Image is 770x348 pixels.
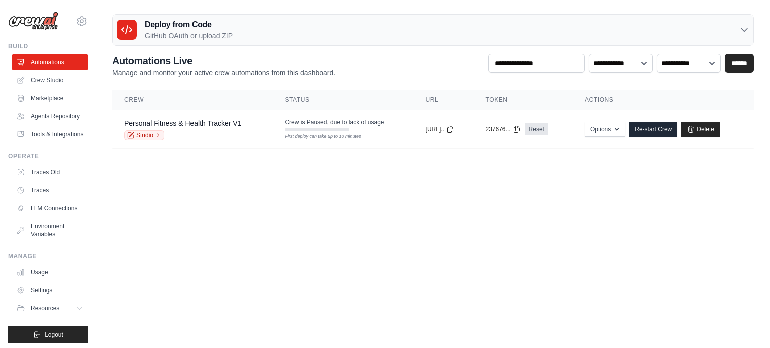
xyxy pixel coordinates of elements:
[8,42,88,50] div: Build
[12,300,88,316] button: Resources
[145,19,233,31] h3: Deploy from Code
[112,90,273,110] th: Crew
[124,119,241,127] a: Personal Fitness & Health Tracker V1
[124,130,164,140] a: Studio
[112,54,335,68] h2: Automations Live
[12,200,88,216] a: LLM Connections
[31,304,59,312] span: Resources
[12,182,88,198] a: Traces
[12,108,88,124] a: Agents Repository
[12,126,88,142] a: Tools & Integrations
[285,118,384,126] span: Crew is Paused, due to lack of usage
[8,252,88,260] div: Manage
[414,90,474,110] th: URL
[8,326,88,343] button: Logout
[629,122,677,137] a: Re-start Crew
[12,90,88,106] a: Marketplace
[12,54,88,70] a: Automations
[12,164,88,180] a: Traces Old
[8,12,58,31] img: Logo
[112,68,335,78] p: Manage and monitor your active crew automations from this dashboard.
[12,264,88,280] a: Usage
[45,331,63,339] span: Logout
[572,90,754,110] th: Actions
[12,72,88,88] a: Crew Studio
[585,122,625,137] button: Options
[681,122,720,137] a: Delete
[12,218,88,242] a: Environment Variables
[12,282,88,298] a: Settings
[8,152,88,160] div: Operate
[525,123,548,135] a: Reset
[145,31,233,41] p: GitHub OAuth or upload ZIP
[285,133,349,140] div: First deploy can take up to 10 minutes
[273,90,413,110] th: Status
[474,90,572,110] th: Token
[486,125,521,133] button: 237676...
[720,300,770,348] iframe: Chat Widget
